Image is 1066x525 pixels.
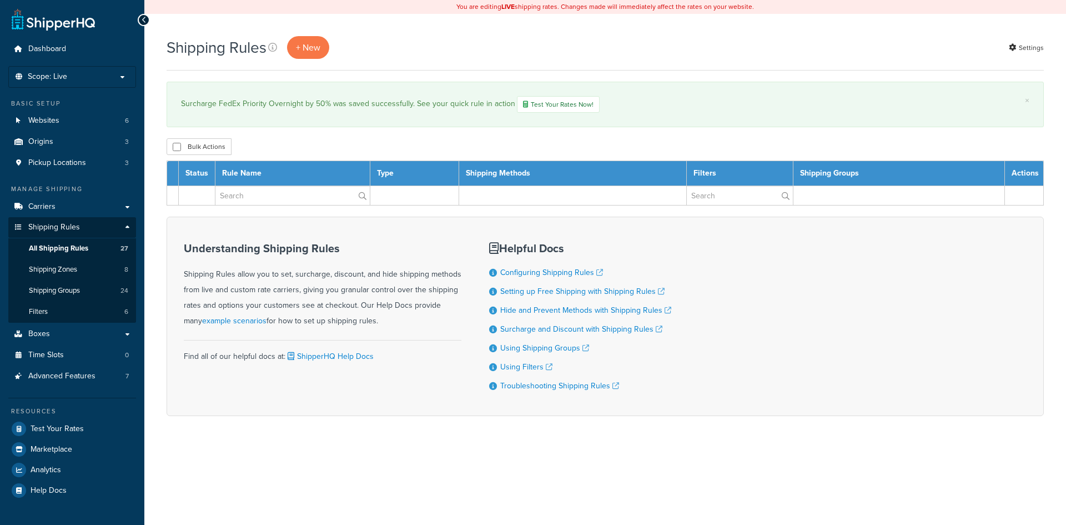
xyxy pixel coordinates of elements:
li: Time Slots [8,345,136,366]
span: 27 [120,244,128,253]
li: Advanced Features [8,366,136,387]
a: Websites 6 [8,111,136,131]
span: + New [296,41,320,54]
a: All Shipping Rules 27 [8,238,136,259]
a: Shipping Groups 24 [8,281,136,301]
span: Marketplace [31,445,72,454]
th: Filters [687,161,793,186]
a: Surcharge and Discount with Shipping Rules [500,323,662,335]
a: Marketplace [8,439,136,459]
span: 6 [125,116,129,126]
a: Filters 6 [8,302,136,322]
span: Dashboard [28,44,66,54]
a: Time Slots 0 [8,345,136,366]
span: 8 [124,265,128,274]
a: Using Shipping Groups [500,342,589,354]
a: Boxes [8,324,136,344]
span: Shipping Rules [28,223,80,232]
h3: Understanding Shipping Rules [184,242,461,254]
div: Surcharge FedEx Priority Overnight by 50% was saved successfully. See your quick rule in action [181,96,1029,113]
a: + New [287,36,329,59]
span: Time Slots [28,351,64,360]
span: Shipping Zones [29,265,77,274]
li: Shipping Groups [8,281,136,301]
div: Manage Shipping [8,184,136,194]
a: Hide and Prevent Methods with Shipping Rules [500,304,671,316]
th: Status [179,161,215,186]
div: Resources [8,407,136,416]
span: Test Your Rates [31,424,84,434]
span: Pickup Locations [28,158,86,168]
a: Shipping Rules [8,217,136,238]
th: Shipping Groups [793,161,1005,186]
a: Using Filters [500,361,552,373]
a: Origins 3 [8,132,136,152]
a: Settings [1009,40,1044,56]
th: Type [370,161,459,186]
a: Test Your Rates Now! [517,96,600,113]
span: Help Docs [31,486,67,496]
span: 24 [120,286,128,296]
th: Shipping Methods [459,161,687,186]
h1: Shipping Rules [167,37,266,58]
li: Shipping Rules [8,217,136,323]
span: 7 [125,372,129,381]
span: Carriers [28,202,56,212]
span: 0 [125,351,129,360]
span: Origins [28,137,53,147]
span: Shipping Groups [29,286,80,296]
div: Shipping Rules allow you to set, surcharge, discount, and hide shipping methods from live and cus... [184,242,461,329]
span: All Shipping Rules [29,244,88,253]
a: Carriers [8,197,136,217]
a: Troubleshooting Shipping Rules [500,380,619,392]
div: Find all of our helpful docs at: [184,340,461,364]
span: 3 [125,137,129,147]
span: Websites [28,116,59,126]
span: Advanced Features [28,372,95,381]
a: ShipperHQ Help Docs [285,351,374,362]
a: Shipping Zones 8 [8,259,136,280]
span: 3 [125,158,129,168]
li: Pickup Locations [8,153,136,173]
a: Pickup Locations 3 [8,153,136,173]
span: Filters [29,307,48,317]
input: Search [687,186,793,205]
a: Configuring Shipping Rules [500,267,603,278]
div: Basic Setup [8,99,136,108]
h3: Helpful Docs [489,242,671,254]
a: Help Docs [8,481,136,501]
a: Dashboard [8,39,136,59]
a: ShipperHQ Home [12,8,95,31]
th: Rule Name [215,161,370,186]
a: Advanced Features 7 [8,366,136,387]
th: Actions [1005,161,1044,186]
a: Setting up Free Shipping with Shipping Rules [500,286,665,297]
a: Analytics [8,460,136,480]
a: example scenarios [202,315,266,327]
li: Filters [8,302,136,322]
li: Websites [8,111,136,131]
input: Search [215,186,370,205]
a: Test Your Rates [8,419,136,439]
a: × [1025,96,1029,105]
span: 6 [124,307,128,317]
li: Shipping Zones [8,259,136,280]
span: Analytics [31,466,61,475]
b: LIVE [501,2,515,12]
li: Origins [8,132,136,152]
span: Scope: Live [28,72,67,82]
span: Boxes [28,329,50,339]
li: All Shipping Rules [8,238,136,259]
button: Bulk Actions [167,138,232,155]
